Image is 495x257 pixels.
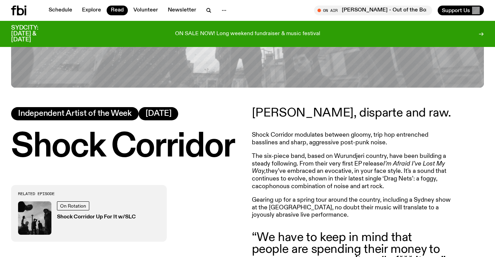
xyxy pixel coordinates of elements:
a: Explore [78,6,105,15]
h1: Shock Corridor [11,131,244,163]
p: Gearing up for a spring tour around the country, including a Sydney show at the [GEOGRAPHIC_DATA]... [252,196,452,219]
p: Shock Corridor modulates between gloomy, trip hop entrenched basslines and sharp, aggressive post... [252,131,452,146]
h3: Related Episode [18,192,160,196]
span: [DATE] [146,110,172,118]
p: ON SALE NOW! Long weekend fundraiser & music festival [175,31,320,37]
a: Schedule [44,6,76,15]
p: [PERSON_NAME], disparte and raw. [252,107,452,119]
button: On Air[PERSON_NAME] - Out of the Box [314,6,432,15]
a: Volunteer [129,6,162,15]
button: Support Us [438,6,484,15]
h3: SYDCITY: [DATE] & [DATE] [11,25,56,43]
span: Independent Artist of the Week [18,110,132,118]
img: shock corridor 4 SLC [18,201,51,235]
h3: Shock Corridor Up For It w/SLC [57,215,136,220]
em: I’m Afraid I’ve Lost My Way, [252,161,445,175]
p: The six-piece band, based on Wurundjeri country, have been building a steady following. From thei... [252,153,452,190]
a: shock corridor 4 SLCOn RotationShock Corridor Up For It w/SLC [18,201,160,235]
span: Support Us [442,7,470,14]
a: Read [107,6,128,15]
a: Newsletter [164,6,200,15]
